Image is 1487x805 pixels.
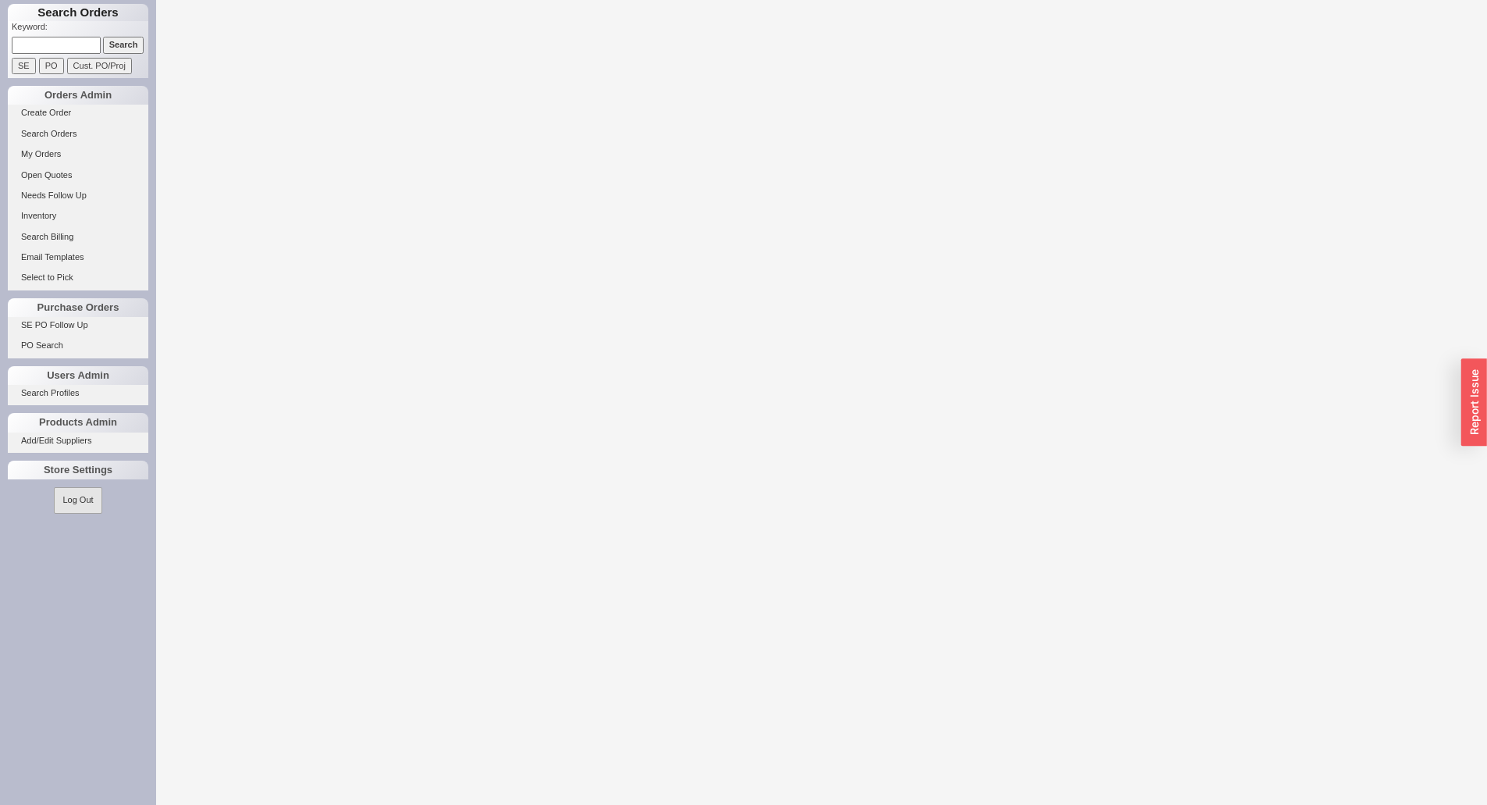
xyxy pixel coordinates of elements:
a: Search Billing [8,229,148,245]
div: Store Settings [8,461,148,479]
a: Open Quotes [8,167,148,183]
button: Log Out [54,487,101,513]
a: Search Profiles [8,385,148,401]
a: Needs Follow Up [8,187,148,204]
a: Email Templates [8,249,148,265]
input: SE [12,58,36,74]
h1: Search Orders [8,4,148,21]
input: Search [103,37,144,53]
a: Add/Edit Suppliers [8,433,148,449]
div: Purchase Orders [8,298,148,317]
div: Orders Admin [8,86,148,105]
div: Users Admin [8,366,148,385]
p: Keyword: [12,21,148,37]
span: Needs Follow Up [21,191,87,200]
a: Select to Pick [8,269,148,286]
a: My Orders [8,146,148,162]
div: Products Admin [8,413,148,432]
input: PO [39,58,64,74]
a: Create Order [8,105,148,121]
a: Inventory [8,208,148,224]
a: Search Orders [8,126,148,142]
input: Cust. PO/Proj [67,58,132,74]
a: SE PO Follow Up [8,317,148,333]
a: PO Search [8,337,148,354]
